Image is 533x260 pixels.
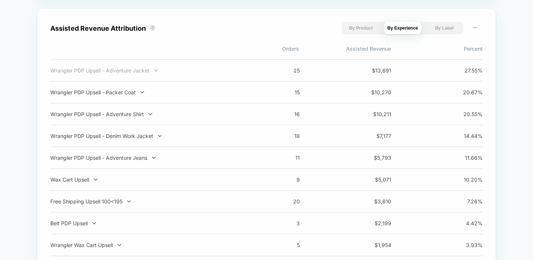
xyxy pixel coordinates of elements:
span: $ 7,177 [358,133,391,139]
span: 16 [266,111,300,117]
div: Wrangler PDP Upsell - Denim Work Jacket [50,133,245,139]
button: ? [150,25,155,31]
div: Wrangler PDP Upsell - Adventure Shirt [50,111,245,117]
span: 27.55 % [449,67,483,74]
button: By Product [342,22,380,34]
div: Wrangler PDP Upsell - Adventure Jacket [50,67,245,74]
span: 11.66 % [449,155,483,161]
button: By Label [425,22,463,34]
span: 3.93 % [449,242,483,248]
span: 15 [266,89,300,95]
span: Assisted Revenue [299,45,391,52]
span: 7.26 % [449,198,483,205]
span: 20.67 % [449,89,483,95]
span: Orders [207,45,299,52]
div: Assisted Revenue Attribution [50,24,146,32]
span: 3 [266,220,300,226]
span: 20 [266,198,300,205]
span: $ 5,793 [358,155,391,161]
div: Wrangler PDP Upsell - Adventure Jeans [50,155,245,161]
span: $ 2,199 [358,220,391,226]
span: 4.42 % [449,220,483,226]
span: 18 [266,133,300,139]
span: Percent [391,45,483,52]
span: $ 10,211 [358,111,391,117]
div: Free Shipping Upsell 100<195 [50,198,245,205]
span: 20.55 % [449,111,483,117]
span: 10.20 % [449,176,483,183]
span: 25 [266,67,300,74]
span: 9 [266,176,300,183]
button: By Experience [384,22,422,34]
span: 11 [266,155,300,161]
span: $ 10,270 [358,89,391,95]
span: 5 [266,242,300,248]
span: 14.44 % [449,133,483,139]
div: Wrangler Wax Cart Upsell [50,242,245,248]
span: $ 13,691 [358,67,391,74]
div: Belt PDP Upsell [50,220,245,226]
div: Wax Cart Upsell [50,176,245,183]
span: $ 1,954 [358,242,391,248]
span: $ 5,071 [358,176,391,183]
div: Wrangler PDP Upsell - Packer Coat [50,89,245,95]
span: $ 3,610 [358,198,391,205]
